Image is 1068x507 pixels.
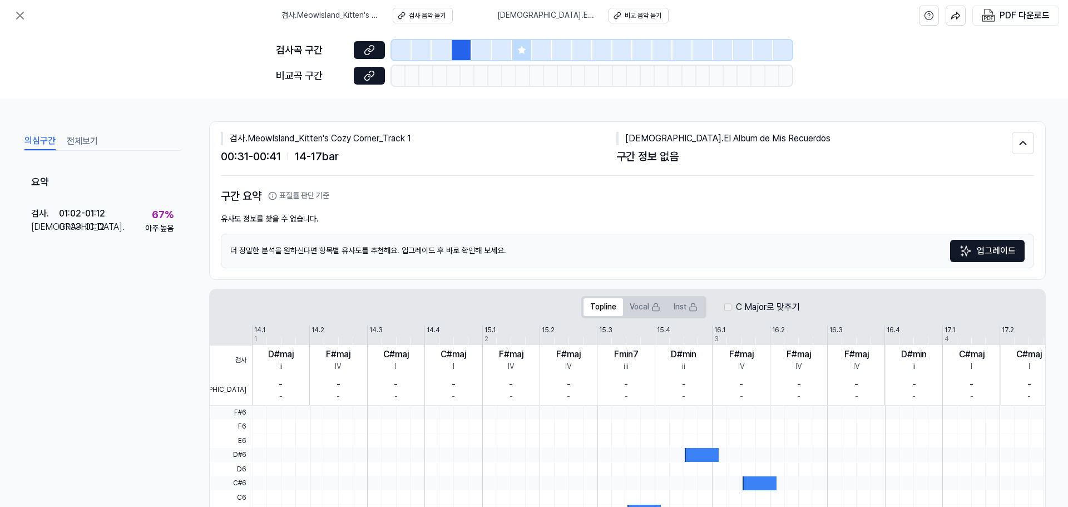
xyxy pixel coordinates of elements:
span: C#6 [210,476,252,490]
span: 14 - 17 bar [295,147,339,165]
div: - [452,391,455,402]
div: - [739,378,743,391]
div: - [970,378,973,391]
div: - [797,378,801,391]
div: - [682,391,685,402]
div: - [797,391,800,402]
div: 14.1 [254,326,265,335]
div: 3 [714,334,719,344]
div: 아주 높음 [145,223,174,234]
div: D#maj [268,348,294,361]
div: C#maj [441,348,466,361]
div: F#maj [499,348,523,361]
div: F#maj [844,348,869,361]
button: 전체보기 [67,132,98,150]
div: IV [565,361,572,372]
div: 14.3 [369,326,383,335]
button: Vocal [623,298,667,316]
div: 검사 . MeowIsland_Kitten's Cozy Corner_Track 1 [221,132,616,145]
a: 검사 음악 듣기 [393,8,453,23]
div: 검사 음악 듣기 [409,11,446,21]
div: 16.3 [829,326,843,335]
div: 요약 [22,166,182,199]
div: - [394,391,398,402]
div: 01:03 - 01:12 [59,220,105,234]
svg: help [924,10,934,21]
div: IV [853,361,860,372]
div: I [1029,361,1030,372]
h2: 구간 요약 [221,187,1034,205]
div: 검사 . [31,207,59,220]
button: help [919,6,939,26]
div: 15.4 [657,326,670,335]
div: 16.4 [887,326,900,335]
div: F#maj [787,348,811,361]
div: I [453,361,454,372]
button: Inst [667,298,704,316]
div: 14.4 [427,326,440,335]
div: - [1027,391,1031,402]
div: 15.3 [599,326,612,335]
div: - [510,391,513,402]
div: - [854,378,858,391]
div: IV [335,361,342,372]
a: Sparkles업그레이드 [950,240,1025,262]
span: [DEMOGRAPHIC_DATA] [210,375,252,405]
div: F#maj [729,348,754,361]
div: - [855,391,858,402]
div: 16.2 [772,326,785,335]
div: 15.2 [542,326,555,335]
div: ii [912,361,916,372]
span: [DEMOGRAPHIC_DATA] . El Album de Mis Recuerdos [497,10,595,21]
div: 비교곡 구간 [276,68,347,84]
div: PDF 다운로드 [1000,8,1050,23]
div: C#maj [959,348,985,361]
div: F#maj [326,348,350,361]
div: 67 % [152,207,174,223]
div: iii [624,361,629,372]
button: 비교 음악 듣기 [609,8,669,23]
div: IV [795,361,802,372]
div: - [394,378,398,391]
span: C6 [210,490,252,504]
span: E6 [210,434,252,448]
button: 표절률 판단 기준 [268,190,329,201]
div: - [567,378,571,391]
div: - [452,378,456,391]
span: 00:31 - 00:41 [221,147,281,165]
div: - [682,378,686,391]
span: D#6 [210,448,252,462]
div: - [567,391,570,402]
div: - [912,378,916,391]
div: - [337,378,340,391]
div: I [971,361,972,372]
button: Topline [584,298,623,316]
div: [DEMOGRAPHIC_DATA] . El Album de Mis Recuerdos [616,132,1012,145]
span: F6 [210,420,252,434]
div: 4 [945,334,949,344]
div: C#maj [1016,348,1042,361]
div: 1 [254,334,257,344]
button: 의심구간 [24,132,56,150]
div: D#min [901,348,927,361]
div: - [625,391,628,402]
div: IV [738,361,745,372]
div: 17.2 [1002,326,1014,335]
div: D#min [671,348,696,361]
div: 더 정밀한 분석을 원하신다면 항목별 유사도를 추천해요. 업그레이드 후 바로 확인해 보세요. [221,234,1034,268]
div: 구간 정보 없음 [616,147,1012,165]
img: PDF Download [982,9,995,22]
img: Sparkles [959,244,972,258]
div: 비교 음악 듣기 [625,11,661,21]
span: 검사 [210,346,252,376]
div: 01:02 - 01:12 [59,207,105,220]
span: F#6 [210,406,252,420]
div: C#maj [383,348,409,361]
div: ii [279,361,283,372]
div: - [970,391,973,402]
div: - [624,378,628,391]
span: D6 [210,462,252,476]
div: - [509,378,513,391]
button: PDF 다운로드 [980,6,1052,25]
